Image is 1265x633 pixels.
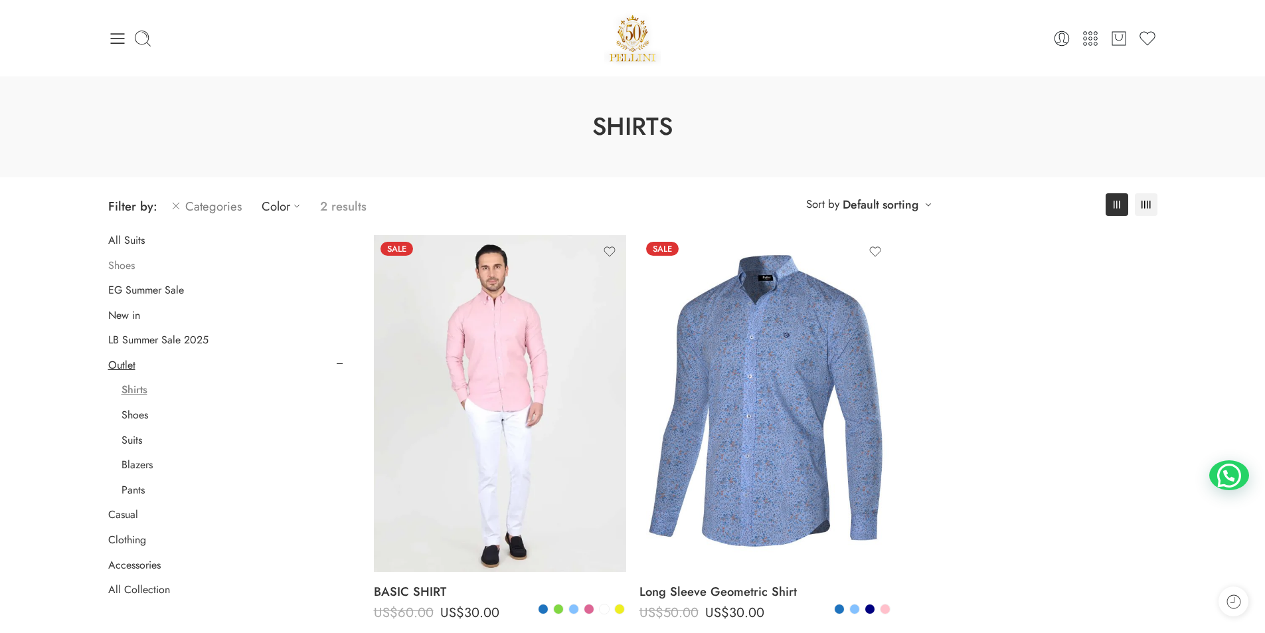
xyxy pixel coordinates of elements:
[374,603,434,622] bdi: 60.00
[604,10,661,66] img: Pellini
[614,603,626,615] a: Yellow
[568,603,580,615] a: Light Blue
[639,603,663,622] span: US$
[646,242,679,256] span: Sale
[864,603,876,615] a: Navy
[374,603,398,622] span: US$
[380,242,413,256] span: Sale
[843,195,918,214] a: Default sorting
[122,434,142,447] a: Suits
[833,603,845,615] a: Blue
[108,284,184,297] a: EG Summer Sale
[849,603,861,615] a: Light Blue
[108,508,138,521] a: Casual
[552,603,564,615] a: Green
[440,603,499,622] bdi: 30.00
[639,603,699,622] bdi: 50.00
[705,603,764,622] bdi: 30.00
[108,359,135,372] a: Outlet
[122,383,147,397] a: Shirts
[320,191,367,222] p: 2 results
[639,579,892,605] a: Long Sleeve Geometric Shirt
[806,193,839,215] span: Sort by
[122,484,145,497] a: Pants
[1138,29,1157,48] a: Wishlist
[108,333,209,347] a: LB Summer Sale 2025
[705,603,729,622] span: US$
[262,191,307,222] a: Color
[583,603,595,615] a: Rose
[537,603,549,615] a: Blue
[598,603,610,615] a: White
[108,583,170,596] a: All Collection
[108,234,145,247] a: All Suits
[108,559,161,572] a: Accessories
[1110,29,1128,48] a: Cart
[108,197,157,215] span: Filter by:
[108,259,135,272] a: Shoes
[122,458,153,472] a: Blazers
[604,10,661,66] a: Pellini -
[440,603,464,622] span: US$
[108,533,146,547] a: Clothing
[374,579,626,605] a: BASIC SHIRT
[1053,29,1071,48] a: Login / Register
[108,309,140,322] a: New in
[879,603,891,615] a: Pink
[171,191,242,222] a: Categories
[122,408,148,422] a: Shoes
[33,110,1232,144] h1: Shirts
